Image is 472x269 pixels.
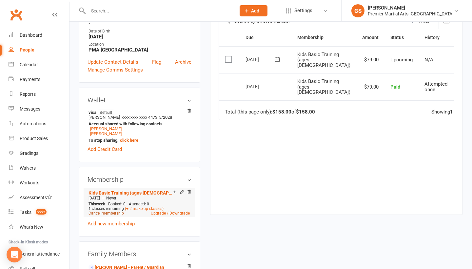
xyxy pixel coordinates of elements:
[88,21,191,27] strong: -
[246,54,276,64] div: [DATE]
[390,84,400,90] span: Paid
[88,34,191,40] strong: [DATE]
[20,195,52,200] div: Assessments
[20,32,42,38] div: Dashboard
[9,72,69,87] a: Payments
[20,77,40,82] div: Payments
[88,176,191,183] h3: Membership
[88,202,96,206] span: This
[9,116,69,131] a: Automations
[88,47,191,53] strong: PMA [GEOGRAPHIC_DATA]
[20,165,36,171] div: Waivers
[240,29,291,46] th: Due
[36,209,47,215] span: 999+
[151,211,190,216] a: Upgrade / Downgrade
[368,5,454,11] div: [PERSON_NAME]
[88,109,191,144] li: [PERSON_NAME]
[9,190,69,205] a: Assessments
[88,250,191,258] h3: Family Members
[90,126,122,131] a: [PERSON_NAME]
[9,28,69,43] a: Dashboard
[9,205,69,220] a: Tasks 999+
[246,81,276,92] div: [DATE]
[88,190,173,196] a: Kids Basic Training (ages [DEMOGRAPHIC_DATA])
[88,196,100,200] span: [DATE]
[88,221,135,227] a: Add new membership
[90,131,122,136] a: [PERSON_NAME]
[240,5,267,16] button: Add
[20,106,40,112] div: Messages
[20,136,48,141] div: Product Sales
[20,210,31,215] div: Tasks
[9,131,69,146] a: Product Sales
[272,109,291,115] strong: $158.00
[125,206,164,211] a: (+ 2 make-up classes)
[9,102,69,116] a: Messages
[20,92,36,97] div: Reports
[87,196,191,201] div: —
[9,43,69,57] a: People
[20,121,46,126] div: Automations
[88,211,124,216] a: Cancel membership
[450,109,461,115] strong: 1 - 2
[88,138,188,143] strong: To stop sharing,
[98,110,114,115] span: default
[294,3,312,18] span: Settings
[368,11,454,17] div: Premier Martial Arts [GEOGRAPHIC_DATA]
[20,62,38,67] div: Calendar
[88,121,188,126] strong: Account shared with following contacts
[129,202,149,206] span: Attended: 0
[291,29,356,46] th: Membership
[88,110,188,115] strong: visa
[356,46,384,73] td: $79.00
[88,206,124,211] span: 1 classes remaining
[384,29,419,46] th: Status
[9,176,69,190] a: Workouts
[88,28,191,34] div: Date of Birth
[9,87,69,102] a: Reports
[9,57,69,72] a: Calendar
[9,146,69,161] a: Gradings
[225,109,315,115] div: Total (this page only): of
[88,66,143,74] a: Manage Comms Settings
[297,78,350,95] span: Kids Basic Training (ages [DEMOGRAPHIC_DATA])
[108,202,126,206] span: Booked: 0
[424,57,433,63] span: N/A
[356,73,384,100] td: $79.00
[9,161,69,176] a: Waivers
[106,196,116,200] span: Never
[251,8,259,13] span: Add
[87,202,107,206] div: week
[9,247,69,261] a: General attendance kiosk mode
[120,138,138,143] a: click here
[20,224,43,230] div: What's New
[20,151,38,156] div: Gradings
[296,109,315,115] strong: $158.00
[88,145,122,153] a: Add Credit Card
[9,220,69,235] a: What's New
[86,6,231,15] input: Search...
[20,180,39,185] div: Workouts
[20,251,60,257] div: General attendance
[297,52,350,68] span: Kids Basic Training (ages [DEMOGRAPHIC_DATA])
[122,115,157,120] span: xxxx xxxx xxxx 4473
[356,29,384,46] th: Amount
[175,58,191,66] a: Archive
[152,58,161,66] a: Flag
[7,247,22,262] div: Open Intercom Messenger
[88,41,191,48] div: Location
[419,29,453,46] th: History
[424,81,447,93] span: Attempted once
[8,7,24,23] a: Clubworx
[351,4,364,17] div: GS
[20,47,34,52] div: People
[159,115,172,120] span: 5/2028
[390,57,413,63] span: Upcoming
[88,96,191,104] h3: Wallet
[88,58,138,66] a: Update Contact Details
